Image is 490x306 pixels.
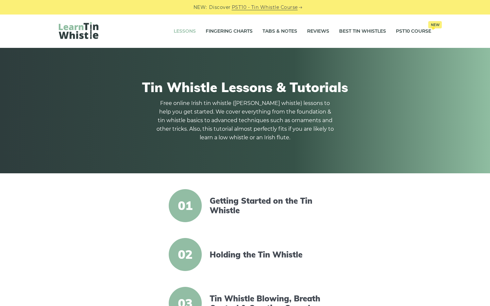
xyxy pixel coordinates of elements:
p: Free online Irish tin whistle ([PERSON_NAME] whistle) lessons to help you get started. We cover e... [156,99,334,142]
span: 01 [169,189,202,222]
a: Lessons [174,23,196,40]
span: New [428,21,442,28]
a: Best Tin Whistles [339,23,386,40]
a: PST10 CourseNew [396,23,431,40]
h1: Tin Whistle Lessons & Tutorials [59,79,431,95]
a: Tabs & Notes [262,23,297,40]
img: LearnTinWhistle.com [59,22,98,39]
a: Getting Started on the Tin Whistle [210,196,323,215]
a: Holding the Tin Whistle [210,250,323,259]
a: Fingering Charts [206,23,253,40]
span: 02 [169,238,202,271]
a: Reviews [307,23,329,40]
